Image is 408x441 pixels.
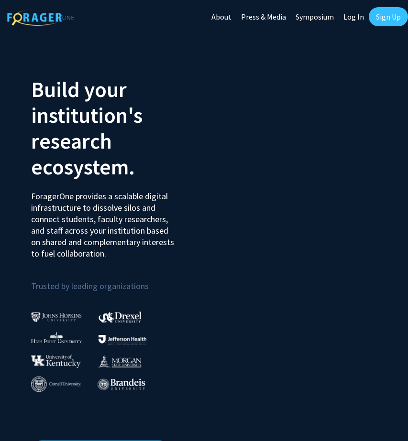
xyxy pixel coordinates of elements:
[31,267,197,293] p: Trusted by leading organizations
[31,183,177,259] p: ForagerOne provides a scalable digital infrastructure to dissolve silos and connect students, fac...
[99,335,146,344] img: Thomas Jefferson University
[7,9,74,26] img: ForagerOne Logo
[98,378,145,390] img: Brandeis University
[369,7,408,26] a: Sign Up
[31,76,197,180] h2: Build your institution's research ecosystem.
[31,376,81,392] img: Cornell University
[31,355,81,367] img: University of Kentucky
[99,312,142,323] img: Drexel University
[31,332,82,343] img: High Point University
[98,355,142,367] img: Morgan State University
[31,312,82,322] img: Johns Hopkins University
